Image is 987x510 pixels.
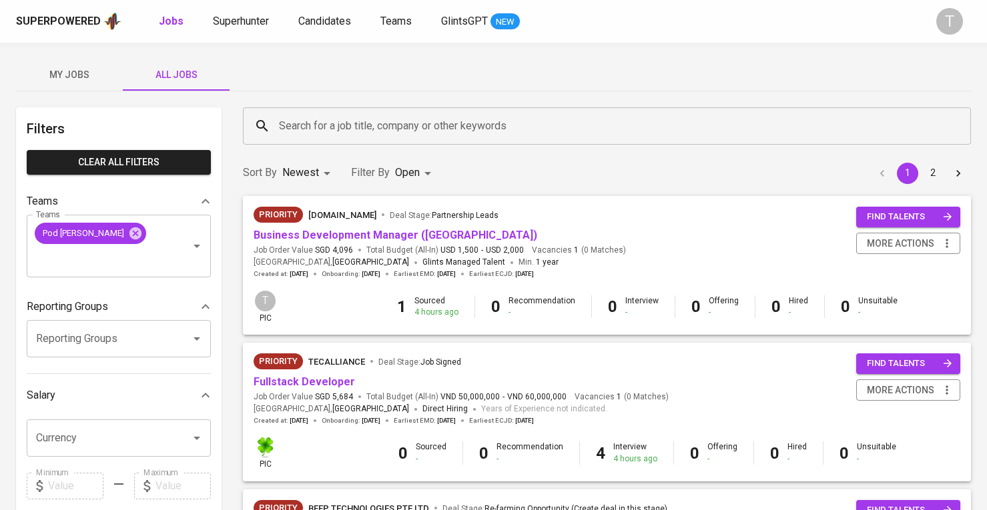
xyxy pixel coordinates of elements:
div: Unsuitable [857,441,896,464]
div: Pod [PERSON_NAME] [35,223,146,244]
span: [GEOGRAPHIC_DATA] , [254,403,409,416]
div: - [787,453,807,465]
span: Clear All filters [37,154,200,171]
span: Earliest EMD : [394,416,456,425]
p: Sort By [243,165,277,181]
p: Filter By [351,165,390,181]
span: Direct Hiring [422,404,468,413]
b: 0 [608,297,617,316]
span: Pod [PERSON_NAME] [35,227,132,239]
a: Business Development Manager ([GEOGRAPHIC_DATA]) [254,229,537,241]
div: Recommendation [509,295,575,318]
span: 1 [572,245,579,256]
span: [DATE] [515,269,534,279]
span: [DATE] [290,269,308,279]
button: Go to page 2 [922,163,944,184]
div: - [858,307,898,318]
b: 1 [397,297,406,316]
span: Onboarding : [322,269,380,279]
span: VND 50,000,000 [440,391,500,403]
div: Offering [707,441,737,464]
span: Total Budget (All-In) [366,245,524,256]
span: Open [395,166,420,179]
div: Newest [282,161,335,185]
span: find talents [867,356,952,371]
span: Created at : [254,269,308,279]
button: Open [188,237,206,255]
button: find talents [856,207,960,227]
p: Teams [27,193,58,209]
span: - [503,391,505,403]
div: Interview [625,295,659,318]
span: GlintsGPT [441,15,488,27]
button: more actions [856,233,960,255]
span: Deal Stage : [378,357,461,367]
span: Superhunter [213,15,269,27]
span: Vacancies ( 0 Matches ) [575,391,669,403]
div: Interview [613,441,657,464]
span: SGD 5,684 [315,391,353,403]
b: 0 [840,444,849,463]
button: page 1 [897,163,918,184]
div: Hired [789,295,808,318]
div: New Job received from Demand Team [254,353,303,369]
a: Jobs [159,13,186,30]
span: Years of Experience not indicated. [481,403,607,416]
div: Sourced [416,441,446,464]
div: Sourced [414,295,458,318]
span: [GEOGRAPHIC_DATA] , [254,256,409,269]
div: T [254,289,277,313]
span: more actions [867,235,934,252]
span: find talents [867,209,952,225]
a: Fullstack Developer [254,375,355,388]
button: Open [188,329,206,348]
b: 0 [691,297,701,316]
span: more actions [867,382,934,399]
b: 0 [690,444,699,463]
span: Glints Managed Talent [422,257,505,267]
span: Job Signed [420,357,461,367]
a: GlintsGPT NEW [441,13,520,30]
span: Earliest ECJD : [469,416,534,425]
p: Newest [282,165,319,181]
span: USD 1,500 [440,245,478,256]
div: - [707,453,737,465]
span: All Jobs [131,67,222,83]
a: Candidates [298,13,354,30]
div: 4 hours ago [414,307,458,318]
span: Candidates [298,15,351,27]
span: [GEOGRAPHIC_DATA] [332,403,409,416]
div: Recommendation [497,441,563,464]
div: Teams [27,188,211,215]
span: Total Budget (All-In) [366,391,567,403]
div: - [509,307,575,318]
span: TecAlliance [308,357,365,367]
div: Salary [27,382,211,409]
div: 4 hours ago [613,453,657,465]
span: Created at : [254,416,308,425]
button: Go to next page [948,163,969,184]
a: Teams [380,13,414,30]
div: pic [254,289,277,324]
span: - [481,245,483,256]
span: 1 [615,391,621,403]
div: pic [254,435,277,470]
span: Onboarding : [322,416,380,425]
div: - [789,307,808,318]
span: Priority [254,355,303,368]
input: Value [48,473,103,499]
div: Hired [787,441,807,464]
span: Partnership Leads [432,211,499,220]
span: [DATE] [362,416,380,425]
span: 1 year [536,257,559,267]
div: Unsuitable [858,295,898,318]
span: [DATE] [437,416,456,425]
b: 0 [398,444,408,463]
b: 0 [491,297,501,316]
div: Open [395,161,436,185]
div: - [625,307,659,318]
span: SGD 4,096 [315,245,353,256]
span: NEW [490,15,520,29]
button: Open [188,429,206,447]
h6: Filters [27,118,211,139]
